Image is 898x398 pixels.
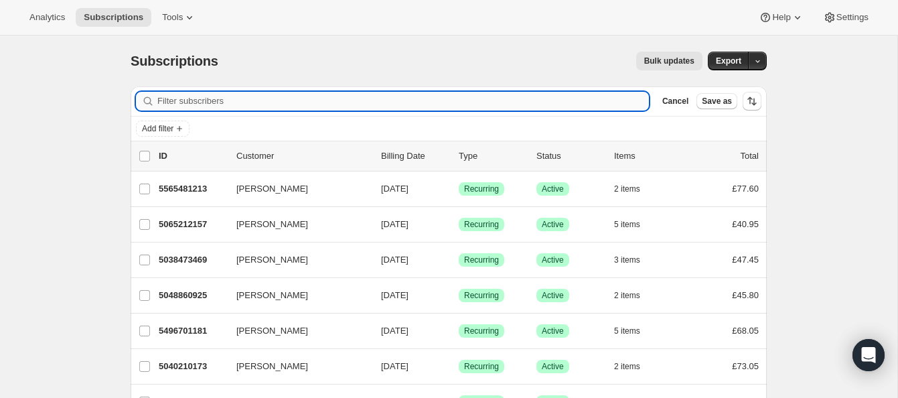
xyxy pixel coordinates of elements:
p: Total [741,149,759,163]
span: Recurring [464,184,499,194]
div: Items [614,149,681,163]
button: Add filter [136,121,190,137]
span: Active [542,219,564,230]
div: IDCustomerBilling DateTypeStatusItemsTotal [159,149,759,163]
input: Filter subscribers [157,92,649,111]
p: Billing Date [381,149,448,163]
span: Recurring [464,255,499,265]
span: 2 items [614,290,640,301]
button: 2 items [614,180,655,198]
span: 5 items [614,326,640,336]
p: 5065212157 [159,218,226,231]
span: £40.95 [732,219,759,229]
span: Tools [162,12,183,23]
div: Open Intercom Messenger [852,339,885,371]
button: Sort the results [743,92,761,111]
div: 5038473469[PERSON_NAME][DATE]SuccessRecurringSuccessActive3 items£47.45 [159,251,759,269]
span: Recurring [464,290,499,301]
span: Recurring [464,361,499,372]
span: 2 items [614,361,640,372]
button: Subscriptions [76,8,151,27]
span: £73.05 [732,361,759,371]
div: 5048860925[PERSON_NAME][DATE]SuccessRecurringSuccessActive2 items£45.80 [159,286,759,305]
span: £47.45 [732,255,759,265]
span: [PERSON_NAME] [236,289,308,302]
button: Tools [154,8,204,27]
span: Active [542,326,564,336]
button: Analytics [21,8,73,27]
span: [DATE] [381,255,408,265]
span: Analytics [29,12,65,23]
button: Save as [696,93,737,109]
button: 2 items [614,357,655,376]
span: [PERSON_NAME] [236,324,308,338]
span: Subscriptions [131,54,218,68]
button: 2 items [614,286,655,305]
span: £45.80 [732,290,759,300]
div: 5496701181[PERSON_NAME][DATE]SuccessRecurringSuccessActive5 items£68.05 [159,322,759,340]
p: 5565481213 [159,182,226,196]
button: Help [751,8,812,27]
button: [PERSON_NAME] [228,249,362,271]
span: [DATE] [381,326,408,336]
button: [PERSON_NAME] [228,178,362,200]
p: 5038473469 [159,253,226,267]
span: Cancel [662,96,688,107]
button: Settings [815,8,877,27]
button: [PERSON_NAME] [228,214,362,235]
div: 5565481213[PERSON_NAME][DATE]SuccessRecurringSuccessActive2 items£77.60 [159,180,759,198]
span: Active [542,361,564,372]
div: 5065212157[PERSON_NAME][DATE]SuccessRecurringSuccessActive5 items£40.95 [159,215,759,234]
div: Type [459,149,526,163]
span: [DATE] [381,290,408,300]
p: 5496701181 [159,324,226,338]
span: 2 items [614,184,640,194]
span: Bulk updates [644,56,694,66]
button: [PERSON_NAME] [228,320,362,342]
span: [DATE] [381,219,408,229]
span: Add filter [142,123,173,134]
div: 5040210173[PERSON_NAME][DATE]SuccessRecurringSuccessActive2 items£73.05 [159,357,759,376]
span: Active [542,184,564,194]
button: [PERSON_NAME] [228,356,362,377]
span: [PERSON_NAME] [236,253,308,267]
span: Help [772,12,790,23]
button: 3 items [614,251,655,269]
span: Active [542,290,564,301]
button: Bulk updates [636,52,702,70]
p: ID [159,149,226,163]
button: [PERSON_NAME] [228,285,362,306]
p: Customer [236,149,370,163]
button: Export [708,52,749,70]
span: [PERSON_NAME] [236,218,308,231]
p: 5040210173 [159,360,226,373]
button: 5 items [614,322,655,340]
p: 5048860925 [159,289,226,302]
span: Settings [836,12,869,23]
span: Recurring [464,326,499,336]
span: £77.60 [732,184,759,194]
span: Subscriptions [84,12,143,23]
span: Active [542,255,564,265]
span: Export [716,56,741,66]
button: Cancel [657,93,694,109]
span: [DATE] [381,184,408,194]
span: Recurring [464,219,499,230]
span: 5 items [614,219,640,230]
span: [PERSON_NAME] [236,360,308,373]
span: [DATE] [381,361,408,371]
p: Status [536,149,603,163]
span: 3 items [614,255,640,265]
button: 5 items [614,215,655,234]
span: Save as [702,96,732,107]
span: [PERSON_NAME] [236,182,308,196]
span: £68.05 [732,326,759,336]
